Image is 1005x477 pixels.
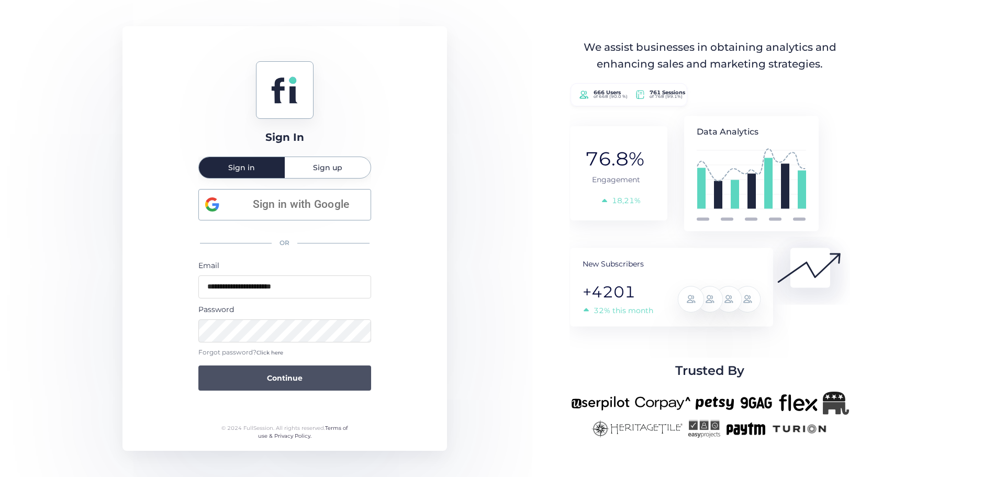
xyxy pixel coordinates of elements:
[572,39,848,72] div: We assist businesses in obtaining analytics and enhancing sales and marketing strategies.
[238,196,364,213] span: Sign in with Google
[217,424,352,440] div: © 2024 FullSession. All rights reserved.
[594,90,621,96] tspan: 666 Users
[198,304,371,315] div: Password
[650,90,686,96] tspan: 761 Sessions
[198,348,371,358] div: Forgot password?
[198,260,371,271] div: Email
[697,127,758,137] tspan: Data Analytics
[267,372,303,384] span: Continue
[198,232,371,254] div: OR
[739,392,774,415] img: 9gag-new.png
[228,164,255,171] span: Sign in
[586,147,645,170] tspan: 76.8%
[823,392,849,415] img: Republicanlogo-bw.png
[635,392,690,415] img: corpay-new.png
[265,129,304,146] div: Sign In
[771,420,828,438] img: turion-new.png
[571,392,630,415] img: userpilot-new.png
[591,420,683,438] img: heritagetile-new.png
[256,349,283,356] span: Click here
[592,175,640,184] tspan: Engagement
[612,196,641,205] tspan: 18,21%
[583,282,635,302] tspan: +4201
[725,420,766,438] img: paytm-new.png
[675,361,744,381] span: Trusted By
[696,392,734,415] img: petsy-new.png
[779,392,818,415] img: flex-new.png
[594,306,653,315] tspan: 32% this month
[583,259,644,269] tspan: New Subscribers
[650,94,683,99] tspan: of 768 (99.1%)
[594,94,628,99] tspan: of 668 (90.0 %)
[313,164,342,171] span: Sign up
[688,420,720,438] img: easyprojects-new.png
[198,365,371,391] button: Continue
